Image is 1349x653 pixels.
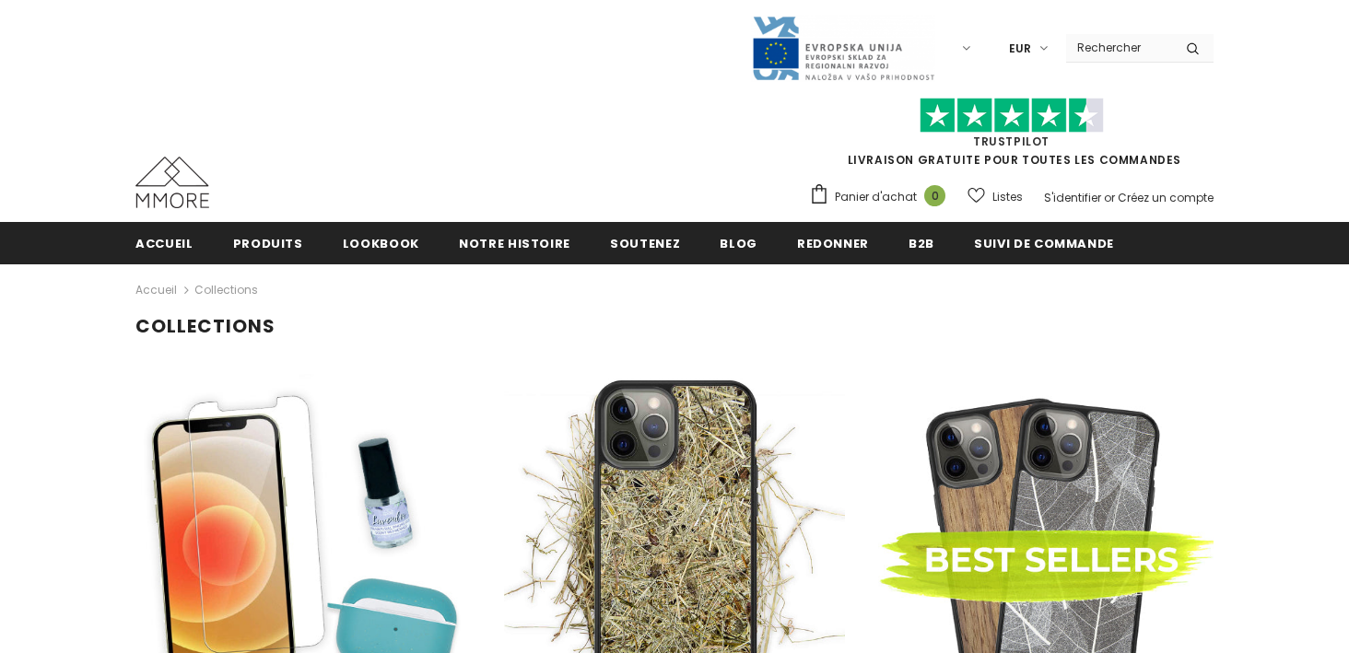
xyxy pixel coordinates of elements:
[797,222,869,263] a: Redonner
[135,315,1214,338] h1: Collections
[194,279,258,301] span: Collections
[974,235,1114,252] span: Suivi de commande
[343,235,419,252] span: Lookbook
[924,185,945,206] span: 0
[920,98,1104,134] img: Faites confiance aux étoiles pilotes
[909,235,934,252] span: B2B
[1044,190,1101,205] a: S'identifier
[720,222,757,263] a: Blog
[809,106,1214,168] span: LIVRAISON GRATUITE POUR TOUTES LES COMMANDES
[1009,40,1031,58] span: EUR
[909,222,934,263] a: B2B
[135,235,194,252] span: Accueil
[835,188,917,206] span: Panier d'achat
[459,235,570,252] span: Notre histoire
[720,235,757,252] span: Blog
[610,235,680,252] span: soutenez
[135,222,194,263] a: Accueil
[459,222,570,263] a: Notre histoire
[992,188,1023,206] span: Listes
[1066,34,1172,61] input: Search Site
[968,181,1023,213] a: Listes
[751,40,935,55] a: Javni Razpis
[135,279,177,301] a: Accueil
[343,222,419,263] a: Lookbook
[797,235,869,252] span: Redonner
[135,157,209,208] img: Cas MMORE
[973,134,1050,149] a: TrustPilot
[751,15,935,82] img: Javni Razpis
[974,222,1114,263] a: Suivi de commande
[233,222,303,263] a: Produits
[1104,190,1115,205] span: or
[233,235,303,252] span: Produits
[1118,190,1214,205] a: Créez un compte
[610,222,680,263] a: soutenez
[809,183,955,211] a: Panier d'achat 0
